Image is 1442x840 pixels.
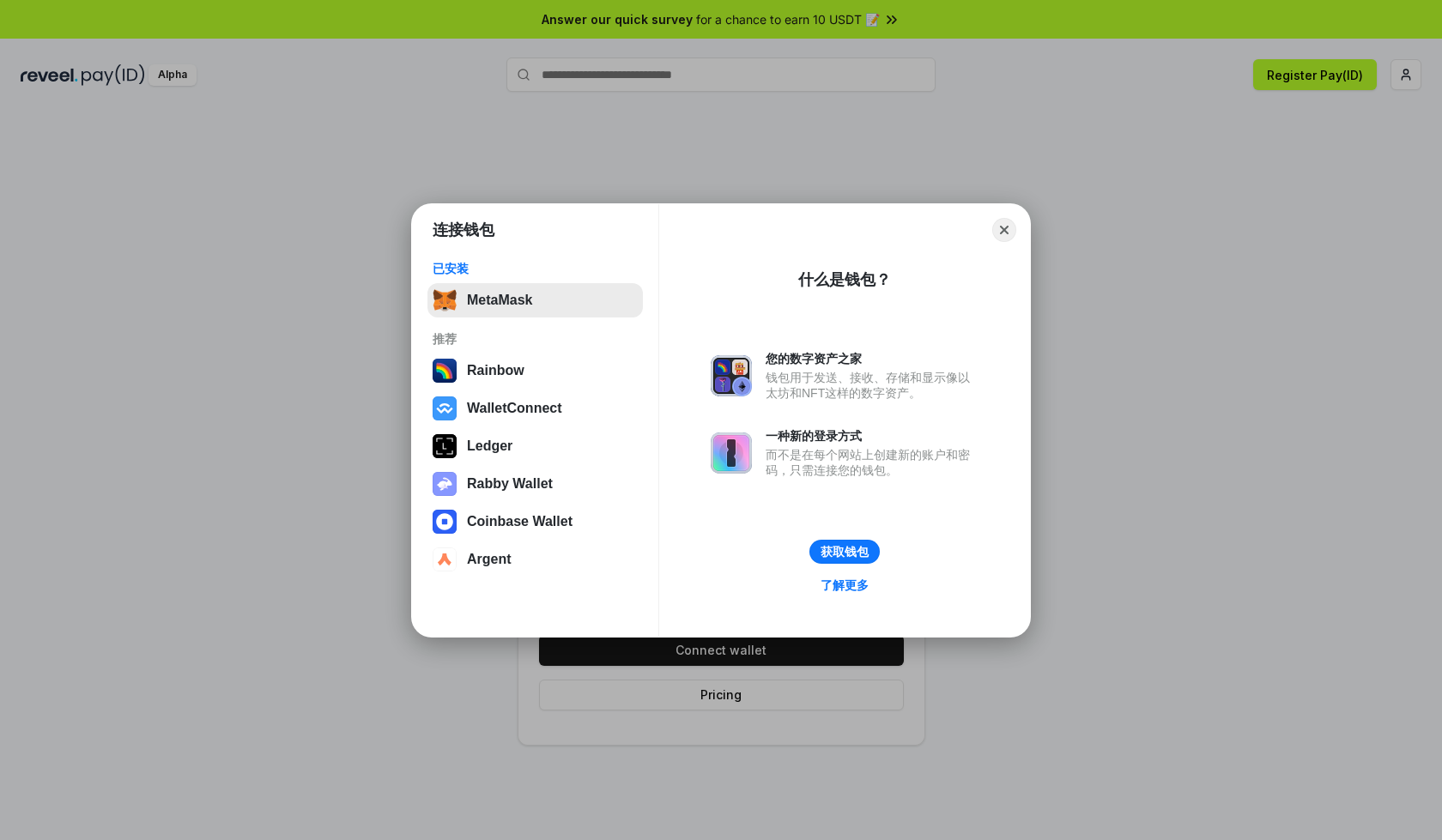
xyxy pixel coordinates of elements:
[766,370,978,401] div: 钱包用于发送、接收、存储和显示像以太坊和NFT这样的数字资产。
[433,396,457,420] img: svg+xml,%3Csvg%20width%3D%2228%22%20height%3D%2228%22%20viewBox%3D%220%200%2028%2028%22%20fill%3D...
[810,574,879,596] a: 了解更多
[467,552,512,567] div: Argent
[427,542,643,577] button: Argent
[467,401,562,416] div: WalletConnect
[809,540,880,564] button: 获取钱包
[427,391,643,426] button: WalletConnect
[467,438,512,454] div: Ledger
[427,354,643,388] button: Rainbow
[427,283,643,317] button: MetaMask
[467,514,573,529] div: Coinbase Wallet
[467,476,553,492] div: Rabby Wallet
[433,472,457,496] img: svg+xml,%3Csvg%20xmlns%3D%22http%3A%2F%2Fwww.w3.org%2F2000%2Fsvg%22%20fill%3D%22none%22%20viewBox...
[798,269,891,290] div: 什么是钱包？
[821,577,869,593] div: 了解更多
[433,261,638,276] div: 已安装
[467,363,524,378] div: Rainbow
[467,293,532,308] div: MetaMask
[433,434,457,458] img: svg+xml,%3Csvg%20xmlns%3D%22http%3A%2F%2Fwww.w3.org%2F2000%2Fsvg%22%20width%3D%2228%22%20height%3...
[427,429,643,463] button: Ledger
[427,505,643,539] button: Coinbase Wallet
[992,218,1016,242] button: Close
[711,355,752,396] img: svg+xml,%3Csvg%20xmlns%3D%22http%3A%2F%2Fwww.w3.org%2F2000%2Fsvg%22%20fill%3D%22none%22%20viewBox...
[433,359,457,383] img: svg+xml,%3Csvg%20width%3D%22120%22%20height%3D%22120%22%20viewBox%3D%220%200%20120%20120%22%20fil...
[427,467,643,501] button: Rabby Wallet
[433,220,494,240] h1: 连接钱包
[766,447,978,478] div: 而不是在每个网站上创建新的账户和密码，只需连接您的钱包。
[433,331,638,347] div: 推荐
[821,544,869,559] div: 获取钱包
[433,510,457,534] img: svg+xml,%3Csvg%20width%3D%2228%22%20height%3D%2228%22%20viewBox%3D%220%200%2028%2028%22%20fill%3D...
[433,288,457,312] img: svg+xml,%3Csvg%20fill%3D%22none%22%20height%3D%2233%22%20viewBox%3D%220%200%2035%2033%22%20width%...
[711,432,752,474] img: svg+xml,%3Csvg%20xmlns%3D%22http%3A%2F%2Fwww.w3.org%2F2000%2Fsvg%22%20fill%3D%22none%22%20viewBox...
[433,547,457,571] img: svg+xml,%3Csvg%20width%3D%2228%22%20height%3D%2228%22%20viewBox%3D%220%200%2028%2028%22%20fill%3D...
[766,351,978,366] div: 您的数字资产之家
[766,428,978,444] div: 一种新的登录方式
